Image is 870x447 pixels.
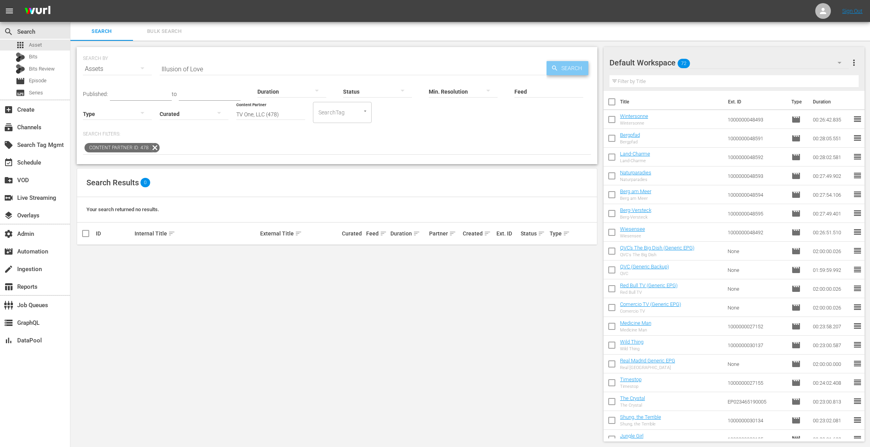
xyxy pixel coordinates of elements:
[791,265,801,275] span: Episode
[620,422,661,427] div: Shung, the Terrible
[724,261,789,279] td: None
[853,434,862,443] span: reorder
[620,207,651,213] a: Berg-Versteck
[791,228,801,237] span: Episode
[791,322,801,331] span: Episode
[723,91,787,113] th: Ext. ID
[620,403,645,408] div: The Crystal
[849,53,859,72] button: more_vert
[853,208,862,218] span: reorder
[724,223,789,242] td: 1000000048492
[4,27,13,36] span: Search
[86,178,139,187] span: Search Results
[16,40,25,50] span: Asset
[810,242,853,261] td: 02:00:00.026
[140,178,150,187] span: 0
[810,110,853,129] td: 00:26:42.835
[791,416,801,425] span: Episode
[810,373,853,392] td: 00:24:02.408
[413,230,420,237] span: sort
[361,107,369,115] button: Open
[4,123,13,132] span: Channels
[620,245,694,251] a: QVC's The Big Dish (Generic EPG)
[29,77,47,85] span: Episode
[853,378,862,387] span: reorder
[853,340,862,349] span: reorder
[496,230,518,237] div: Ext. ID
[853,171,862,180] span: reorder
[390,229,427,238] div: Duration
[724,110,789,129] td: 1000000048493
[521,229,547,238] div: Status
[810,279,853,298] td: 02:00:00.026
[135,229,258,238] div: Internal Title
[620,264,669,270] a: QVC (Generic Backup)
[29,41,42,49] span: Asset
[620,139,640,145] div: Bergpfad
[620,226,645,232] a: Wiesensee
[810,166,853,185] td: 00:27:49.902
[724,129,789,148] td: 1000000048591
[853,246,862,255] span: reorder
[86,206,159,212] span: Your search returned no results.
[620,414,661,420] a: Shung, the Terrible
[620,113,648,119] a: Wintersonne
[342,230,364,237] div: Curated
[810,185,853,204] td: 00:27:54.106
[29,89,43,97] span: Series
[620,290,678,295] div: Red Bull TV
[96,230,132,237] div: ID
[84,143,150,152] span: Content Partner ID: 478
[538,230,545,237] span: sort
[724,355,789,373] td: None
[810,411,853,430] td: 00:23:02.081
[808,91,855,113] th: Duration
[620,215,651,220] div: Berg-Versteck
[16,52,25,62] div: Bits
[138,27,191,36] span: Bulk Search
[853,359,862,368] span: reorder
[787,91,808,113] th: Type
[4,336,13,345] span: DataPool
[16,88,25,98] span: Series
[810,204,853,223] td: 00:27:49.401
[83,91,108,97] span: Published:
[4,318,13,328] span: GraphQL
[724,317,789,336] td: 1000000027152
[810,317,853,336] td: 00:23:58.207
[620,170,651,176] a: Naturparadies
[620,188,651,194] a: Berg am Meer
[810,355,853,373] td: 02:00:00.000
[791,284,801,293] span: Episode
[791,134,801,143] span: Episode
[620,282,678,288] a: Red Bull TV (Generic EPG)
[810,336,853,355] td: 00:23:00.587
[620,132,640,138] a: Bergpfad
[724,298,789,317] td: None
[724,279,789,298] td: None
[810,392,853,411] td: 00:23:00.813
[168,230,175,237] span: sort
[810,298,853,317] td: 02:00:00.026
[4,176,13,185] span: VOD
[791,434,801,444] span: Episode
[620,309,681,314] div: Comercio TV
[791,340,801,350] span: Episode
[620,151,650,157] a: Land-Charme
[484,230,491,237] span: sort
[620,346,644,351] div: Wild Thing
[853,284,862,293] span: reorder
[620,158,650,163] div: Land-Charme
[449,230,456,237] span: sort
[83,58,152,80] div: Assets
[853,321,862,331] span: reorder
[366,229,388,238] div: Feed
[4,282,13,291] span: Reports
[724,336,789,355] td: 1000000030137
[620,233,645,239] div: Wiesensee
[620,252,694,257] div: QVC's The Big Dish
[260,229,340,238] div: External Title
[563,230,570,237] span: sort
[172,91,177,97] span: to
[853,114,862,124] span: reorder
